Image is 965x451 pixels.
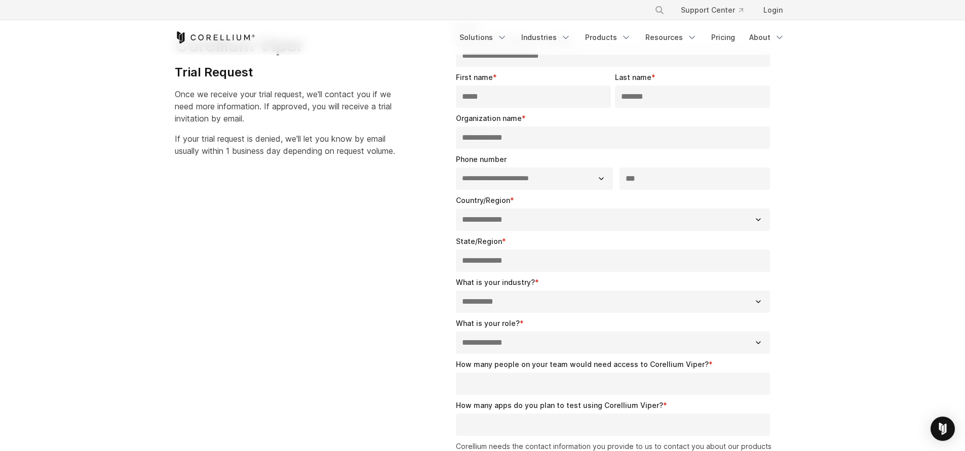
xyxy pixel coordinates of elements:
a: Pricing [705,28,741,47]
a: Industries [515,28,577,47]
div: Open Intercom Messenger [931,417,955,441]
a: Support Center [673,1,751,19]
span: How many apps do you plan to test using Corellium Viper? [456,401,663,409]
div: Navigation Menu [453,28,791,47]
a: Solutions [453,28,513,47]
span: If your trial request is denied, we'll let you know by email usually within 1 business day depend... [175,134,395,156]
span: Once we receive your trial request, we'll contact you if we need more information. If approved, y... [175,89,392,124]
span: State/Region [456,237,502,245]
span: First name [456,73,493,81]
a: Products [579,28,637,47]
button: Search [650,1,669,19]
a: About [743,28,791,47]
span: Last name [615,73,651,81]
span: What is your industry? [456,278,535,286]
span: Organization name [456,114,522,122]
div: Navigation Menu [642,1,791,19]
a: Login [755,1,791,19]
span: What is your role? [456,319,520,327]
span: How many people on your team would need access to Corellium Viper? [456,360,709,368]
a: Resources [639,28,703,47]
span: Country/Region [456,196,510,204]
a: Corellium Home [175,31,255,44]
h4: Trial Request [175,65,395,80]
span: Phone number [456,155,507,163]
